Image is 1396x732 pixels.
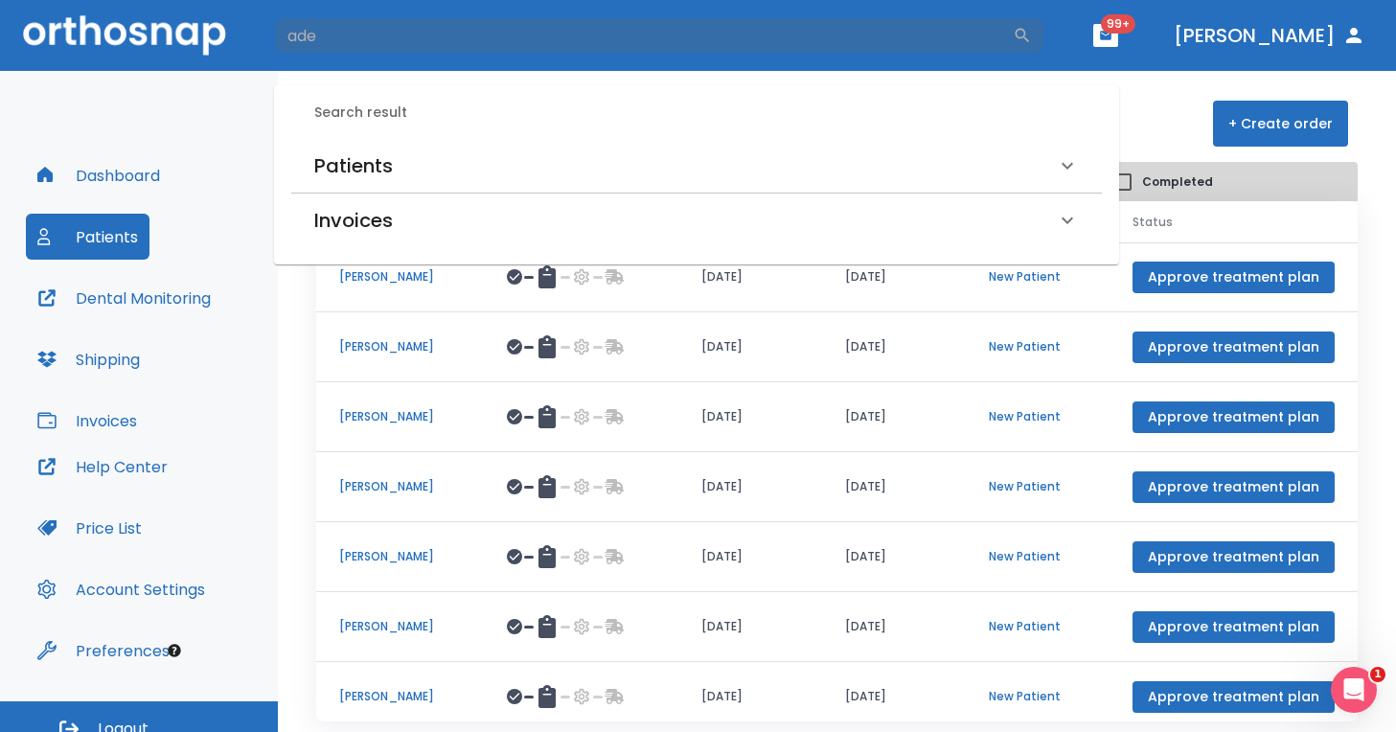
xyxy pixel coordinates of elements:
[989,548,1087,565] p: New Patient
[1370,667,1385,682] span: 1
[339,478,461,495] p: [PERSON_NAME]
[1101,14,1135,34] span: 99+
[989,268,1087,286] p: New Patient
[822,452,966,522] td: [DATE]
[1133,332,1335,363] button: Approve treatment plan
[678,382,822,452] td: [DATE]
[822,382,966,452] td: [DATE]
[26,628,181,674] button: Preferences
[1133,401,1335,433] button: Approve treatment plan
[1166,18,1373,53] button: [PERSON_NAME]
[339,338,461,355] p: [PERSON_NAME]
[822,662,966,732] td: [DATE]
[1133,214,1173,231] span: Status
[1133,611,1335,643] button: Approve treatment plan
[822,242,966,312] td: [DATE]
[291,139,1102,193] div: Patients
[678,592,822,662] td: [DATE]
[1133,541,1335,573] button: Approve treatment plan
[26,398,149,444] button: Invoices
[822,592,966,662] td: [DATE]
[166,642,183,659] div: Tooltip anchor
[678,452,822,522] td: [DATE]
[989,688,1087,705] p: New Patient
[989,338,1087,355] p: New Patient
[26,275,222,321] button: Dental Monitoring
[678,522,822,592] td: [DATE]
[822,522,966,592] td: [DATE]
[339,618,461,635] p: [PERSON_NAME]
[26,444,179,490] button: Help Center
[26,566,217,612] button: Account Settings
[1133,681,1335,713] button: Approve treatment plan
[678,312,822,382] td: [DATE]
[1331,667,1377,713] iframe: Intercom live chat
[989,618,1087,635] p: New Patient
[339,688,461,705] p: [PERSON_NAME]
[989,408,1087,425] p: New Patient
[1133,262,1335,293] button: Approve treatment plan
[989,478,1087,495] p: New Patient
[1142,173,1213,191] span: Completed
[678,242,822,312] td: [DATE]
[314,103,1102,124] h6: Search result
[1133,471,1335,503] button: Approve treatment plan
[339,268,461,286] p: [PERSON_NAME]
[23,15,226,55] img: Orthosnap
[339,408,461,425] p: [PERSON_NAME]
[339,548,461,565] p: [PERSON_NAME]
[822,312,966,382] td: [DATE]
[678,662,822,732] td: [DATE]
[314,205,393,236] h6: Invoices
[314,150,393,181] h6: Patients
[26,152,172,198] button: Dashboard
[26,336,151,382] button: Shipping
[1213,101,1348,147] button: + Create order
[274,16,1013,55] input: Search by Patient Name or Case #
[26,505,153,551] button: Price List
[291,194,1102,247] div: Invoices
[26,214,149,260] button: Patients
